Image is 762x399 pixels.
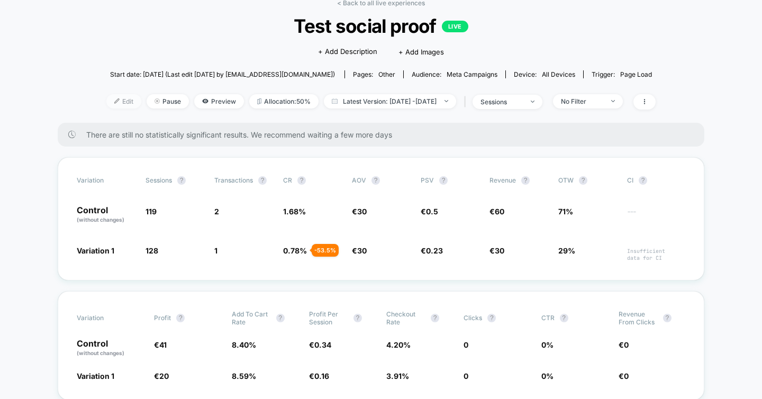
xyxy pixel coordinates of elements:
[134,15,628,37] span: Test social proof
[464,314,482,322] span: Clicks
[155,98,160,104] img: end
[505,70,583,78] span: Device:
[627,248,685,261] span: Insufficient data for CI
[352,176,366,184] span: AOV
[461,94,473,110] span: |
[146,207,157,216] span: 119
[541,371,554,380] span: 0 %
[154,314,171,322] span: Profit
[495,246,504,255] span: 30
[639,176,647,185] button: ?
[154,371,169,380] span: €
[619,371,629,380] span: €
[541,314,555,322] span: CTR
[592,70,652,78] div: Trigger:
[431,314,439,322] button: ?
[77,310,135,326] span: Variation
[110,70,335,78] span: Start date: [DATE] (Last edit [DATE] by [EMAIL_ADDRESS][DOMAIN_NAME])
[495,207,504,216] span: 60
[560,314,568,322] button: ?
[541,340,554,349] span: 0 %
[314,371,329,380] span: 0.16
[77,246,114,255] span: Variation 1
[146,176,172,184] span: Sessions
[447,70,497,78] span: Meta campaigns
[214,207,219,216] span: 2
[232,371,256,380] span: 8.59 %
[352,207,367,216] span: €
[77,176,135,185] span: Variation
[177,176,186,185] button: ?
[214,176,253,184] span: Transactions
[421,176,434,184] span: PSV
[258,176,267,185] button: ?
[324,94,456,108] span: Latest Version: [DATE] - [DATE]
[309,371,329,380] span: €
[442,21,468,32] p: LIVE
[487,314,496,322] button: ?
[283,176,292,184] span: CR
[232,310,271,326] span: Add To Cart Rate
[398,48,444,56] span: + Add Images
[283,246,307,255] span: 0.78 %
[421,207,438,216] span: €
[147,94,189,108] span: Pause
[77,371,114,380] span: Variation 1
[276,314,285,322] button: ?
[489,246,504,255] span: €
[353,70,395,78] div: Pages:
[480,98,523,106] div: sessions
[579,176,587,185] button: ?
[297,176,306,185] button: ?
[558,246,575,255] span: 29%
[332,98,338,104] img: calendar
[77,339,143,357] p: Control
[531,101,534,103] img: end
[619,340,629,349] span: €
[352,246,367,255] span: €
[627,208,685,224] span: ---
[489,176,516,184] span: Revenue
[176,314,185,322] button: ?
[159,371,169,380] span: 20
[309,310,348,326] span: Profit Per Session
[627,176,685,185] span: CI
[159,340,167,349] span: 41
[318,47,377,57] span: + Add Description
[309,340,331,349] span: €
[426,246,443,255] span: 0.23
[611,100,615,102] img: end
[521,176,530,185] button: ?
[283,207,306,216] span: 1.68 %
[439,176,448,185] button: ?
[663,314,672,322] button: ?
[77,350,124,356] span: (without changes)
[386,340,411,349] span: 4.20 %
[421,246,443,255] span: €
[558,176,616,185] span: OTW
[146,246,158,255] span: 128
[624,371,629,380] span: 0
[386,310,425,326] span: Checkout Rate
[412,70,497,78] div: Audience:
[464,340,468,349] span: 0
[114,98,120,104] img: edit
[312,244,339,257] div: - 53.5 %
[194,94,244,108] span: Preview
[378,70,395,78] span: other
[86,130,683,139] span: There are still no statistically significant results. We recommend waiting a few more days
[371,176,380,185] button: ?
[106,94,141,108] span: Edit
[619,310,658,326] span: Revenue From Clicks
[624,340,629,349] span: 0
[154,340,167,349] span: €
[386,371,409,380] span: 3.91 %
[561,97,603,105] div: No Filter
[464,371,468,380] span: 0
[542,70,575,78] span: all devices
[249,94,319,108] span: Allocation: 50%
[357,207,367,216] span: 30
[444,100,448,102] img: end
[232,340,256,349] span: 8.40 %
[426,207,438,216] span: 0.5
